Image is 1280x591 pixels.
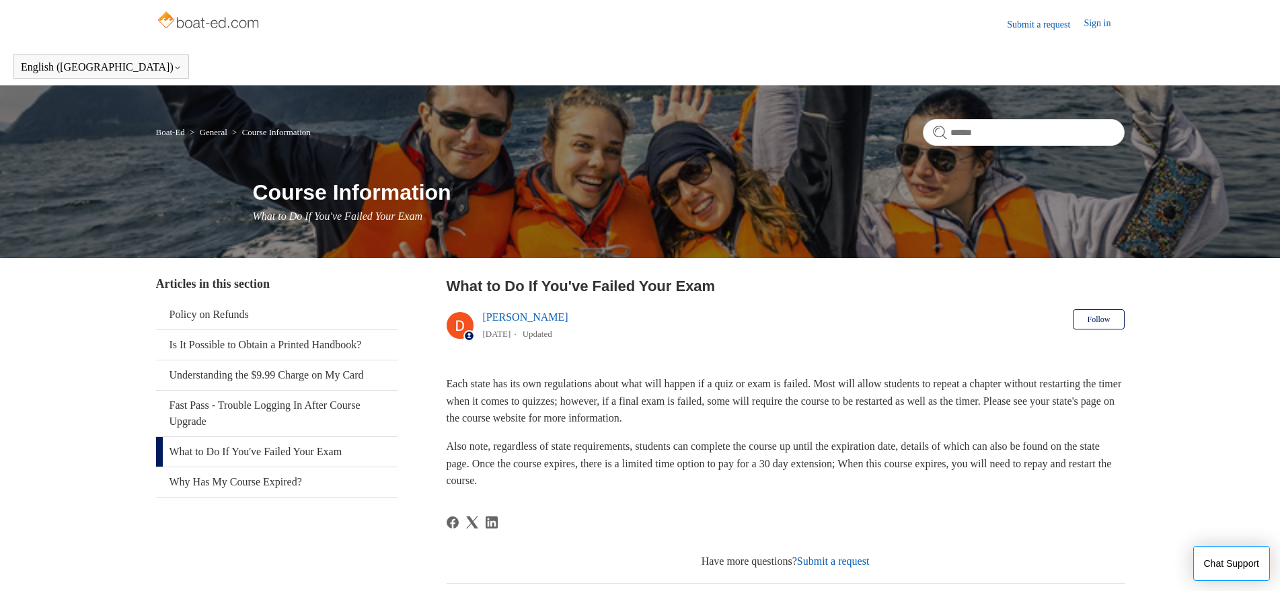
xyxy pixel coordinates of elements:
input: Search [923,119,1125,146]
time: 03/04/2024, 11:08 [483,329,511,339]
button: English ([GEOGRAPHIC_DATA]) [21,61,182,73]
li: Course Information [229,127,311,137]
a: General [200,127,227,137]
svg: Share this page on LinkedIn [486,516,498,528]
h1: Course Information [253,176,1125,208]
a: Facebook [447,516,459,528]
a: Course Information [242,127,311,137]
a: Understanding the $9.99 Charge on My Card [156,360,398,390]
a: Boat-Ed [156,127,185,137]
li: Updated [523,329,552,339]
a: What to Do If You've Failed Your Exam [156,437,398,467]
a: Is It Possible to Obtain a Printed Handbook? [156,330,398,360]
li: General [187,127,229,137]
a: Submit a request [1007,17,1084,32]
a: Fast Pass - Trouble Logging In After Course Upgrade [156,391,398,436]
a: Sign in [1084,16,1124,32]
span: Also note, regardless of state requirements, students can complete the course up until the expira... [447,440,1112,486]
span: Articles in this section [156,277,270,290]
li: Boat-Ed [156,127,188,137]
svg: Share this page on Facebook [447,516,459,528]
button: Follow Article [1073,309,1124,329]
a: LinkedIn [486,516,498,528]
button: Chat Support [1193,546,1271,581]
a: Policy on Refunds [156,300,398,329]
a: X Corp [466,516,478,528]
a: [PERSON_NAME] [483,311,568,323]
div: Have more questions? [447,553,1125,569]
a: Submit a request [797,555,870,567]
span: What to Do If You've Failed Your Exam [253,210,422,222]
a: Why Has My Course Expired? [156,467,398,497]
svg: Share this page on X Corp [466,516,478,528]
h2: What to Do If You've Failed Your Exam [447,275,1125,297]
span: Each state has its own regulations about what will happen if a quiz or exam is failed. Most will ... [447,378,1122,424]
img: Boat-Ed Help Center home page [156,8,263,35]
